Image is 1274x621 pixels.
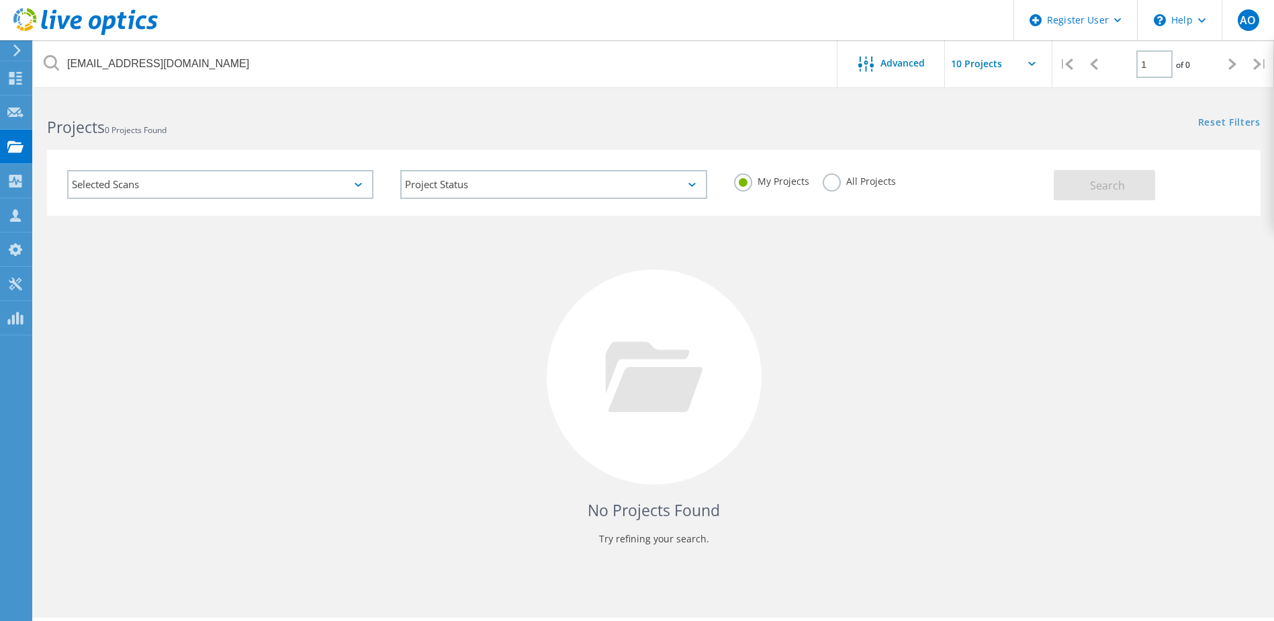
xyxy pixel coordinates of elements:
[1052,40,1080,88] div: |
[1154,14,1166,26] svg: \n
[60,499,1247,522] h4: No Projects Found
[67,170,373,199] div: Selected Scans
[1240,15,1256,26] span: AO
[47,116,105,138] b: Projects
[1198,118,1261,129] a: Reset Filters
[13,28,158,38] a: Live Optics Dashboard
[1246,40,1274,88] div: |
[60,528,1247,550] p: Try refining your search.
[1054,170,1155,200] button: Search
[823,173,896,186] label: All Projects
[105,124,167,136] span: 0 Projects Found
[880,58,925,68] span: Advanced
[400,170,707,199] div: Project Status
[1176,59,1190,71] span: of 0
[34,40,838,87] input: Search projects by name, owner, ID, company, etc
[1090,178,1125,193] span: Search
[734,173,809,186] label: My Projects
